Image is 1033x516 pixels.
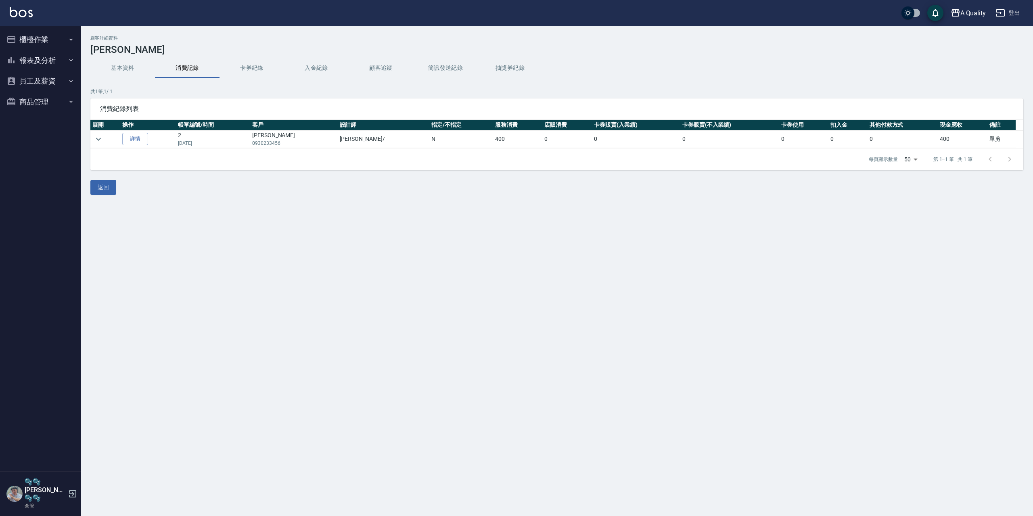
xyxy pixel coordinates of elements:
td: [PERSON_NAME] / [338,130,430,148]
p: 第 1–1 筆 共 1 筆 [933,156,972,163]
button: 返回 [90,180,116,195]
button: save [927,5,943,21]
button: 報表及分析 [3,50,77,71]
button: 商品管理 [3,92,77,113]
td: 400 [938,130,987,148]
td: 0 [779,130,829,148]
a: 詳情 [122,133,148,145]
button: 櫃檯作業 [3,29,77,50]
button: 抽獎券紀錄 [478,58,542,78]
button: 顧客追蹤 [349,58,413,78]
th: 備註 [987,120,1016,130]
th: 其他付款方式 [868,120,938,130]
th: 服務消費 [493,120,543,130]
td: N [429,130,493,148]
th: 扣入金 [828,120,868,130]
img: Person [6,486,23,502]
p: 共 1 筆, 1 / 1 [90,88,1023,95]
th: 帳單編號/時間 [176,120,250,130]
td: 2 [176,130,250,148]
span: 消費紀錄列表 [100,105,1014,113]
td: [PERSON_NAME] [250,130,338,148]
div: 50 [901,148,920,170]
button: 卡券紀錄 [220,58,284,78]
th: 卡券販賣(入業績) [592,120,680,130]
button: 消費記錄 [155,58,220,78]
td: 0 [828,130,868,148]
td: 0 [868,130,938,148]
td: 單剪 [987,130,1016,148]
td: 0 [680,130,779,148]
button: 基本資料 [90,58,155,78]
th: 設計師 [338,120,430,130]
p: 倉管 [25,502,66,510]
p: 0930233456 [252,140,336,147]
th: 操作 [120,120,176,130]
h3: [PERSON_NAME] [90,44,1023,55]
button: expand row [92,133,105,145]
h5: 🫧🫧[PERSON_NAME]🫧🫧 [25,478,66,502]
th: 卡券販賣(不入業績) [680,120,779,130]
th: 展開 [90,120,120,130]
button: 登出 [992,6,1023,21]
td: 400 [493,130,543,148]
button: A Quality [947,5,989,21]
td: 0 [542,130,592,148]
button: 入金紀錄 [284,58,349,78]
div: A Quality [960,8,986,18]
th: 指定/不指定 [429,120,493,130]
p: 每頁顯示數量 [869,156,898,163]
button: 員工及薪資 [3,71,77,92]
th: 現金應收 [938,120,987,130]
p: [DATE] [178,140,248,147]
th: 客戶 [250,120,338,130]
h2: 顧客詳細資料 [90,36,1023,41]
td: 0 [592,130,680,148]
th: 卡券使用 [779,120,829,130]
button: 簡訊發送紀錄 [413,58,478,78]
th: 店販消費 [542,120,592,130]
img: Logo [10,7,33,17]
